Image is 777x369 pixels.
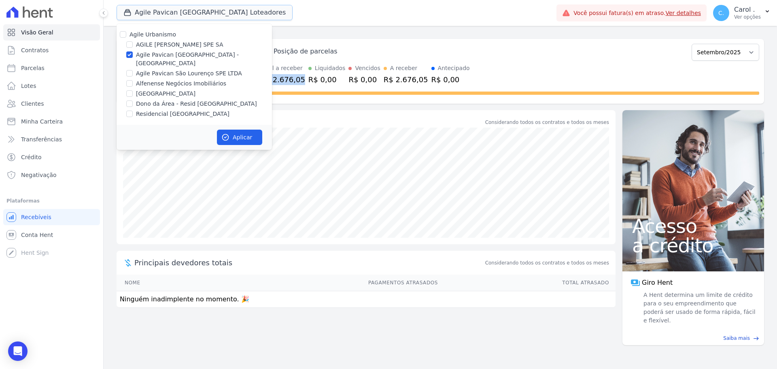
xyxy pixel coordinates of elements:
[21,82,36,90] span: Lotes
[136,41,223,49] label: AGILE [PERSON_NAME] SPE SA
[21,28,53,36] span: Visão Geral
[642,291,756,325] span: A Hent determina um limite de crédito para o seu empreendimento que poderá ser usado de forma ráp...
[3,42,100,58] a: Contratos
[753,335,759,341] span: east
[134,257,484,268] span: Principais devedores totais
[573,9,701,17] span: Você possui fatura(s) em atraso.
[21,135,62,143] span: Transferências
[261,74,305,85] div: R$ 2.676,05
[632,216,754,236] span: Acesso
[485,259,609,267] span: Considerando todos os contratos e todos os meses
[261,64,305,73] div: Total a receber
[315,64,346,73] div: Liquidados
[21,153,42,161] span: Crédito
[723,335,750,342] span: Saiba mais
[21,213,51,221] span: Recebíveis
[438,64,470,73] div: Antecipado
[348,74,380,85] div: R$ 0,00
[485,119,609,126] div: Considerando todos os contratos e todos os meses
[390,64,418,73] div: A receber
[274,47,338,56] div: Posição de parcelas
[438,275,616,291] th: Total Atrasado
[3,78,100,94] a: Lotes
[3,24,100,41] a: Visão Geral
[206,275,438,291] th: Pagamentos Atrasados
[136,51,272,68] label: Agile Pavican [GEOGRAPHIC_DATA] - [GEOGRAPHIC_DATA]
[431,74,470,85] div: R$ 0,00
[665,10,701,16] a: Ver detalhes
[718,10,724,16] span: C.
[734,6,761,14] p: Carol .
[136,69,242,78] label: Agile Pavican São Lourenço SPE LTDA
[384,74,428,85] div: R$ 2.676,05
[21,231,53,239] span: Conta Hent
[3,60,100,76] a: Parcelas
[6,196,97,206] div: Plataformas
[21,100,44,108] span: Clientes
[217,130,262,145] button: Aplicar
[308,74,346,85] div: R$ 0,00
[21,46,49,54] span: Contratos
[117,275,206,291] th: Nome
[707,2,777,24] button: C. Carol . Ver opções
[117,5,293,20] button: Agile Pavican [GEOGRAPHIC_DATA] Loteadores
[355,64,380,73] div: Vencidos
[134,117,484,128] div: Saldo devedor total
[21,171,57,179] span: Negativação
[3,227,100,243] a: Conta Hent
[632,236,754,255] span: a crédito
[3,131,100,147] a: Transferências
[8,341,28,361] div: Open Intercom Messenger
[136,90,195,98] label: [GEOGRAPHIC_DATA]
[136,100,257,108] label: Dono da Área - Resid [GEOGRAPHIC_DATA]
[3,209,100,225] a: Recebíveis
[3,167,100,183] a: Negativação
[136,110,229,118] label: Residencial [GEOGRAPHIC_DATA]
[21,64,45,72] span: Parcelas
[117,291,616,308] td: Ninguém inadimplente no momento. 🎉
[3,149,100,165] a: Crédito
[129,31,176,38] label: Agile Urbanismo
[642,278,673,288] span: Giro Hent
[3,113,100,130] a: Minha Carteira
[734,14,761,20] p: Ver opções
[136,79,226,88] label: Alfenense Negócios Imobiliários
[3,96,100,112] a: Clientes
[627,335,759,342] a: Saiba mais east
[21,117,63,126] span: Minha Carteira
